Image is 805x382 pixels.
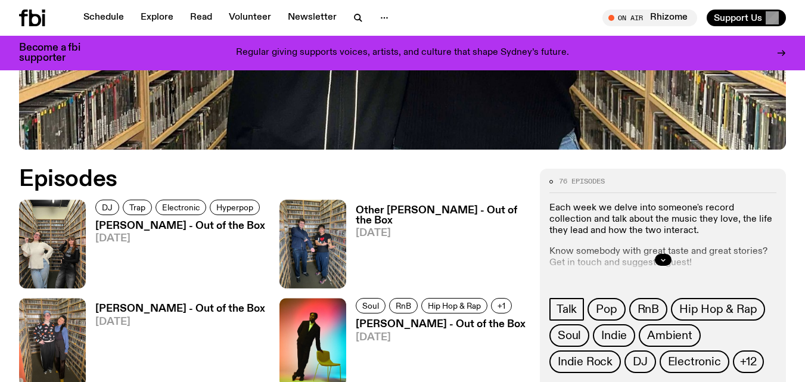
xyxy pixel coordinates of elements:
a: Soul [356,298,386,313]
a: Indie [593,324,635,347]
a: Soul [549,324,589,347]
span: Talk [557,303,577,316]
span: Hip Hop & Rap [679,303,757,316]
button: +1 [491,298,512,313]
a: Electronic [660,350,729,373]
span: Electronic [668,355,721,368]
h3: Other [PERSON_NAME] - Out of the Box [356,206,526,226]
p: Regular giving supports voices, artists, and culture that shape Sydney’s future. [236,48,569,58]
a: Trap [123,200,152,215]
span: [DATE] [95,317,265,327]
button: +12 [733,350,764,373]
span: Indie [601,329,627,342]
span: +12 [740,355,757,368]
span: Hyperpop [216,203,253,212]
a: RnB [629,298,667,321]
span: [DATE] [356,228,526,238]
h3: [PERSON_NAME] - Out of the Box [95,221,265,231]
a: Pop [588,298,625,321]
span: +1 [498,302,505,310]
span: Ambient [647,329,692,342]
span: 76 episodes [559,178,605,185]
span: Indie Rock [558,355,613,368]
p: Each week we delve into someone's record collection and talk about the music they love, the life ... [549,203,776,237]
a: Talk [549,298,584,321]
span: DJ [102,203,113,212]
span: Soul [558,329,581,342]
a: Electronic [156,200,206,215]
h2: Episodes [19,169,526,190]
span: Hip Hop & Rap [428,302,481,310]
img: https://media.fbi.radio/images/IMG_7702.jpg [19,200,86,288]
a: RnB [389,298,418,313]
h3: [PERSON_NAME] - Out of the Box [95,304,265,314]
span: [DATE] [356,333,526,343]
a: Ambient [639,324,701,347]
a: Schedule [76,10,131,26]
a: Explore [133,10,181,26]
h3: [PERSON_NAME] - Out of the Box [356,319,526,330]
a: Hip Hop & Rap [671,298,765,321]
a: Hyperpop [210,200,260,215]
a: Hip Hop & Rap [421,298,487,313]
span: RnB [396,302,411,310]
a: DJ [624,350,656,373]
span: Pop [596,303,617,316]
span: Soul [362,302,379,310]
a: DJ [95,200,119,215]
h3: Become a fbi supporter [19,43,95,63]
a: Volunteer [222,10,278,26]
span: Support Us [714,13,762,23]
button: Support Us [707,10,786,26]
span: DJ [633,355,648,368]
a: [PERSON_NAME] - Out of the Box[DATE] [86,221,265,288]
span: Electronic [162,203,200,212]
span: Trap [129,203,145,212]
a: Other [PERSON_NAME] - Out of the Box[DATE] [346,206,526,288]
a: Newsletter [281,10,344,26]
button: On AirRhizome [602,10,697,26]
span: RnB [638,303,659,316]
span: [DATE] [95,234,265,244]
a: Read [183,10,219,26]
img: Matt Do & Other Joe [279,200,346,288]
a: Indie Rock [549,350,621,373]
